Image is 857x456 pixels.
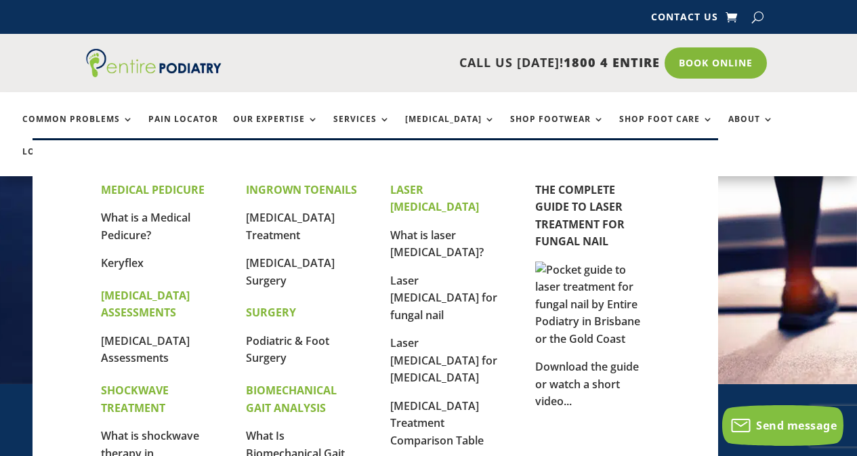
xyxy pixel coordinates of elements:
a: Laser [MEDICAL_DATA] for [MEDICAL_DATA] [390,335,497,385]
a: Common Problems [22,115,133,144]
a: Shop Footwear [510,115,604,144]
strong: SURGERY [246,305,296,320]
button: Send message [722,405,843,446]
a: Shop Foot Care [619,115,713,144]
a: About [728,115,774,144]
a: [MEDICAL_DATA] Treatment Comparison Table [390,398,484,448]
a: Laser [MEDICAL_DATA] for fungal nail [390,273,497,323]
a: [MEDICAL_DATA] Surgery [246,255,335,288]
a: Contact Us [651,12,718,27]
a: Pain Locator [148,115,218,144]
strong: BIOMECHANICAL GAIT ANALYSIS [246,383,337,415]
a: Services [333,115,390,144]
a: Download the guide or watch a short video... [535,359,639,409]
strong: [MEDICAL_DATA] ASSESSMENTS [101,288,190,320]
a: [MEDICAL_DATA] [405,115,495,144]
a: [MEDICAL_DATA] Assessments [101,333,190,366]
p: CALL US [DATE]! [240,54,660,72]
span: 1800 4 ENTIRE [564,54,660,70]
a: Entire Podiatry [86,66,222,80]
a: Our Expertise [233,115,318,144]
strong: MEDICAL PEDICURE [101,182,205,197]
a: Book Online [665,47,767,79]
strong: INGROWN TOENAILS [246,182,357,197]
img: logo (1) [86,49,222,77]
a: Keryflex [101,255,144,270]
a: What is laser [MEDICAL_DATA]? [390,228,484,260]
img: Pocket guide to laser treatment for fungal nail by Entire Podiatry in Brisbane or the Gold Coast [535,262,650,348]
a: Podiatric & Foot Surgery [246,333,329,366]
a: THE COMPLETE GUIDE TO LASER TREATMENT FOR FUNGAL NAIL [535,182,625,249]
a: What is a Medical Pedicure? [101,210,190,243]
strong: LASER [MEDICAL_DATA] [390,182,479,215]
strong: SHOCKWAVE TREATMENT [101,383,169,415]
a: [MEDICAL_DATA] Treatment [246,210,335,243]
a: Locations [22,147,90,176]
span: Send message [756,418,837,433]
